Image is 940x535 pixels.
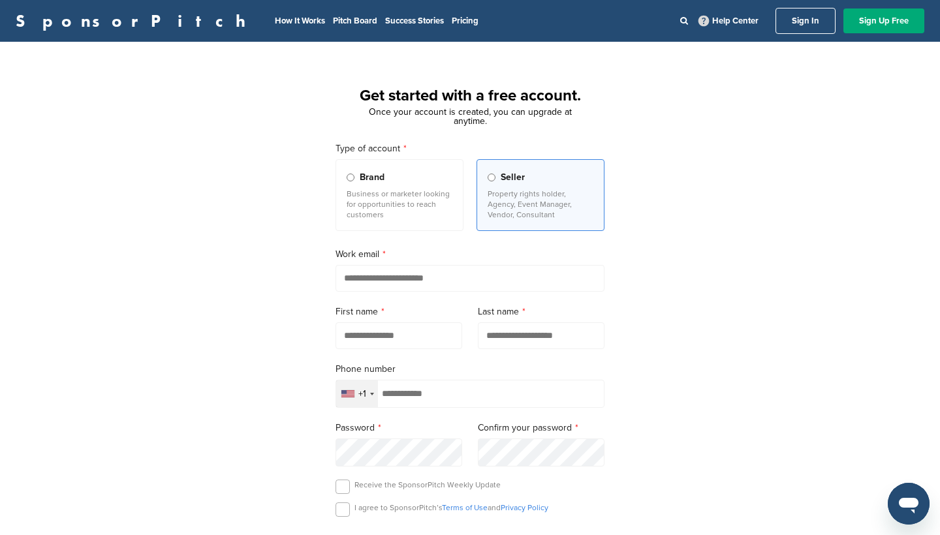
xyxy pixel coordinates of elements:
label: Last name [478,305,604,319]
p: Business or marketer looking for opportunities to reach customers [347,189,452,220]
a: Success Stories [385,16,444,26]
a: Pricing [452,16,478,26]
a: Privacy Policy [501,503,548,512]
a: SponsorPitch [16,12,254,29]
h1: Get started with a free account. [320,84,620,108]
a: Sign Up Free [843,8,924,33]
p: Property rights holder, Agency, Event Manager, Vendor, Consultant [488,189,593,220]
label: Type of account [336,142,604,156]
p: Receive the SponsorPitch Weekly Update [354,480,501,490]
label: Phone number [336,362,604,376]
span: Once your account is created, you can upgrade at anytime. [369,106,572,127]
iframe: Button to launch messaging window [888,483,930,525]
p: I agree to SponsorPitch’s and [354,502,548,513]
div: Selected country [336,380,378,407]
span: Seller [501,170,525,185]
label: Confirm your password [478,421,604,435]
label: Password [336,421,462,435]
input: Seller Property rights holder, Agency, Event Manager, Vendor, Consultant [488,174,495,181]
a: Terms of Use [442,503,488,512]
a: Sign In [775,8,836,34]
input: Brand Business or marketer looking for opportunities to reach customers [347,174,354,181]
a: Pitch Board [333,16,377,26]
span: Brand [360,170,384,185]
label: Work email [336,247,604,262]
a: Help Center [696,13,761,29]
a: How It Works [275,16,325,26]
div: +1 [358,390,366,399]
label: First name [336,305,462,319]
